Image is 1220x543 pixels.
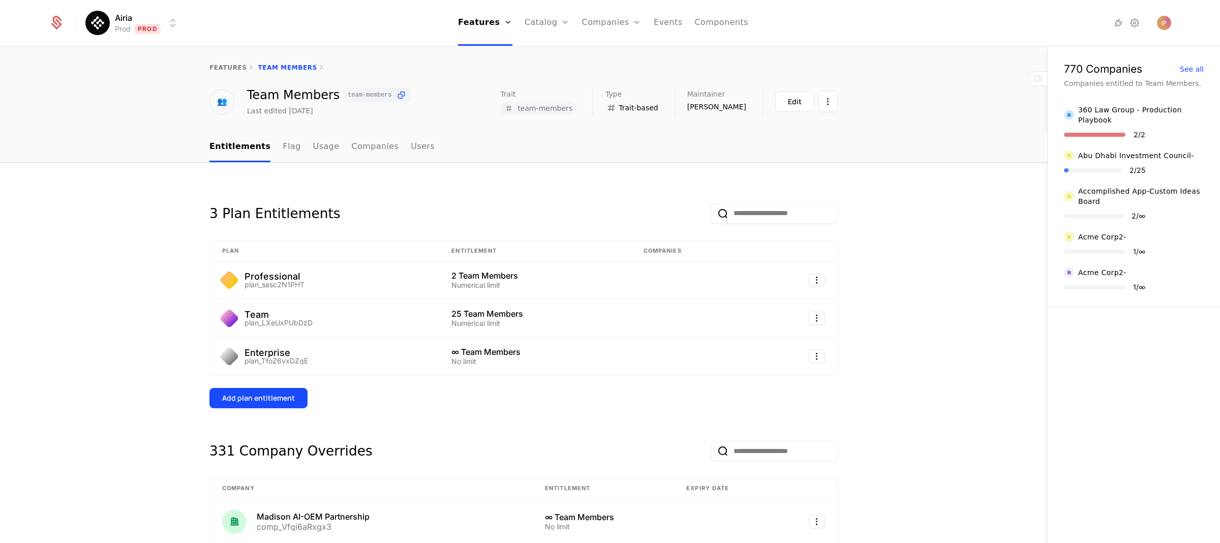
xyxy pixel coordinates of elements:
[115,24,131,34] div: Prod
[1134,131,1145,138] div: 2 / 2
[809,515,825,528] button: Select action
[1130,167,1145,174] div: 2 / 25
[1157,16,1171,30] img: Ivana Popova
[1064,64,1142,74] div: 770 Companies
[1132,213,1145,220] div: 2 / ∞
[1078,186,1204,206] div: Accomplished App-Custom Ideas Board
[88,12,179,34] button: Select environment
[500,90,515,98] span: Trait
[247,88,411,103] div: Team Members
[1064,150,1074,161] img: Abu Dhabi Investment Council-
[545,523,662,530] div: No limit
[313,132,340,162] a: Usage
[247,106,313,116] div: Last edited [DATE]
[451,348,619,356] div: ∞ Team Members
[245,319,313,326] div: plan_LXeUxPUbDzD
[1078,232,1126,242] div: Acme Corp2-
[687,102,746,112] span: [PERSON_NAME]
[411,132,435,162] a: Users
[210,478,533,499] th: Company
[209,441,373,461] div: 331 Company Overrides
[1078,267,1126,278] div: Acme Corp2-
[222,393,295,403] div: Add plan entitlement
[631,240,756,262] th: Companies
[451,320,619,327] div: Numerical limit
[209,89,235,114] div: 👥
[209,132,435,162] ul: Choose Sub Page
[1064,191,1074,201] img: Accomplished App-Custom Ideas Board
[245,281,304,288] div: plan_sasc2N1PHT
[209,132,838,162] nav: Main
[283,132,300,162] a: Flag
[809,274,825,287] button: Select action
[788,97,802,107] div: Edit
[818,91,838,112] button: Select action
[209,64,247,71] a: features
[245,310,313,319] div: Team
[1078,150,1194,161] div: Abu Dhabi Investment Council-
[135,24,161,34] span: Prod
[605,90,622,98] span: Type
[1157,16,1171,30] button: Open user button
[809,312,825,325] button: Select action
[348,92,391,98] span: team-members
[1078,105,1204,125] div: 360 Law Group - Production Playbook
[209,132,270,162] a: Entitlements
[1133,284,1145,291] div: 1 / ∞
[209,203,340,224] div: 3 Plan Entitlements
[245,348,308,357] div: Enterprise
[351,132,399,162] a: Companies
[687,90,725,98] span: Maintainer
[210,240,439,262] th: Plan
[245,272,304,281] div: Professional
[222,509,247,534] img: Madison AI-OEM Partnership
[533,478,674,499] th: Entitlement
[674,478,776,499] th: Expiry date
[115,12,132,24] span: Airia
[545,513,662,521] div: ∞ Team Members
[775,92,814,112] button: Edit
[85,11,110,35] img: Airia
[209,388,308,408] button: Add plan entitlement
[1180,66,1204,73] div: See all
[451,282,619,289] div: Numerical limit
[439,240,631,262] th: Entitlement
[245,357,308,365] div: plan_TfoZ6vxDZqE
[257,512,370,521] div: Madison AI-OEM Partnership
[451,271,619,280] div: 2 Team Members
[451,358,619,365] div: No limit
[1064,78,1204,88] div: Companies entitled to Team Members.
[517,105,572,112] span: team-members
[809,350,825,363] button: Select action
[1064,267,1074,278] img: Acme Corp2-
[1064,232,1074,242] img: Acme Corp2-
[1133,248,1145,255] div: 1 / ∞
[1112,17,1124,29] a: Integrations
[451,310,619,318] div: 25 Team Members
[619,103,658,113] span: Trait-based
[257,523,370,531] div: comp_Vfqi6aRxgx3
[1128,17,1141,29] a: Settings
[1064,110,1074,120] img: 360 Law Group - Production Playbook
